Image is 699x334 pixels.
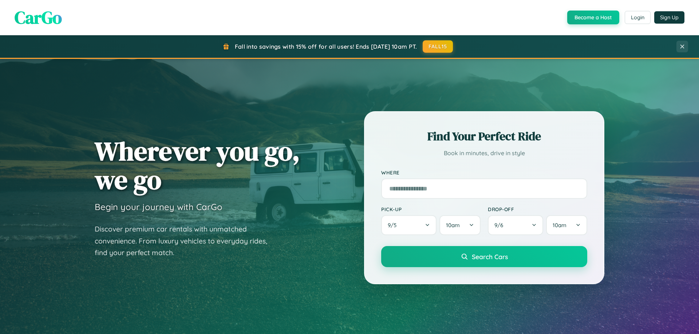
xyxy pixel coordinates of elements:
[381,128,587,144] h2: Find Your Perfect Ride
[381,169,587,176] label: Where
[95,223,277,259] p: Discover premium car rentals with unmatched convenience. From luxury vehicles to everyday rides, ...
[625,11,651,24] button: Login
[472,253,508,261] span: Search Cars
[654,11,684,24] button: Sign Up
[423,40,453,53] button: FALL15
[235,43,417,50] span: Fall into savings with 15% off for all users! Ends [DATE] 10am PT.
[381,246,587,267] button: Search Cars
[388,222,400,229] span: 9 / 5
[439,215,481,235] button: 10am
[381,215,437,235] button: 9/5
[488,206,587,212] label: Drop-off
[381,148,587,158] p: Book in minutes, drive in style
[446,222,460,229] span: 10am
[95,201,222,212] h3: Begin your journey with CarGo
[95,137,300,194] h1: Wherever you go, we go
[15,5,62,29] span: CarGo
[553,222,566,229] span: 10am
[488,215,543,235] button: 9/6
[494,222,507,229] span: 9 / 6
[381,206,481,212] label: Pick-up
[567,11,619,24] button: Become a Host
[546,215,587,235] button: 10am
